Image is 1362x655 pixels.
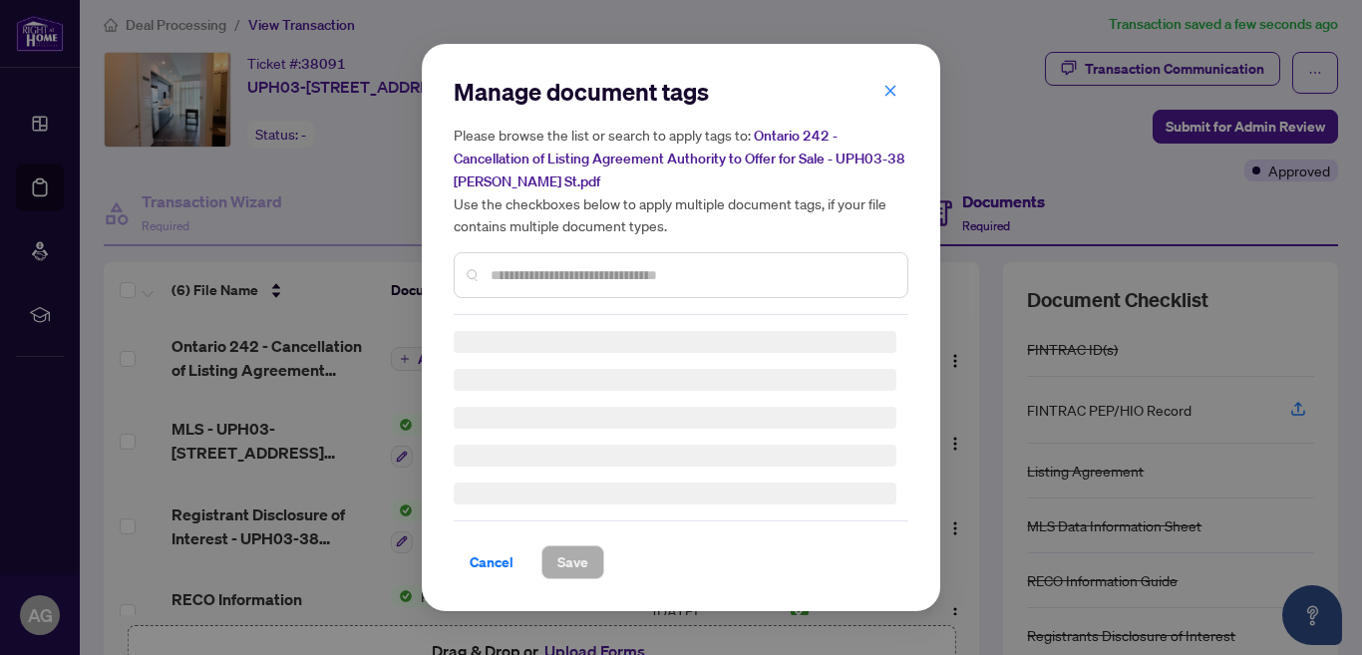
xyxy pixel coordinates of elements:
[541,545,604,579] button: Save
[454,127,905,190] span: Ontario 242 - Cancellation of Listing Agreement Authority to Offer for Sale - UPH03-38 [PERSON_NA...
[454,76,908,108] h2: Manage document tags
[883,84,897,98] span: close
[470,546,513,578] span: Cancel
[454,124,908,236] h5: Please browse the list or search to apply tags to: Use the checkboxes below to apply multiple doc...
[454,545,529,579] button: Cancel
